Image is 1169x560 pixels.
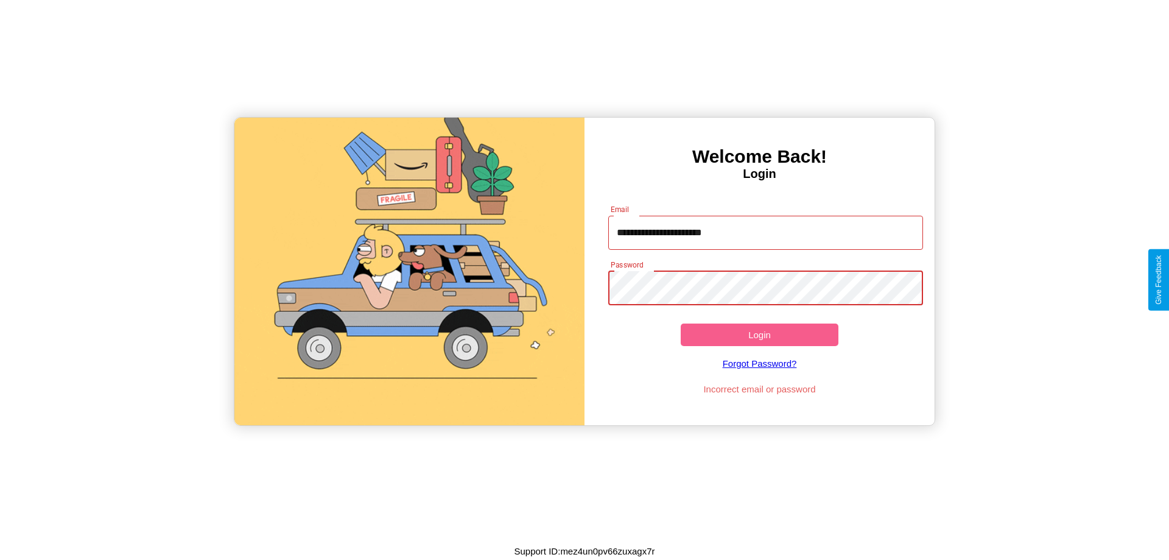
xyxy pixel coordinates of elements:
label: Password [611,260,643,270]
img: gif [234,118,584,425]
h3: Welcome Back! [584,146,935,167]
a: Forgot Password? [602,346,918,381]
div: Give Feedback [1154,255,1163,305]
button: Login [681,324,838,346]
p: Incorrect email or password [602,381,918,397]
label: Email [611,204,630,214]
h4: Login [584,167,935,181]
p: Support ID: mez4un0pv66zuxagx7r [514,543,655,559]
